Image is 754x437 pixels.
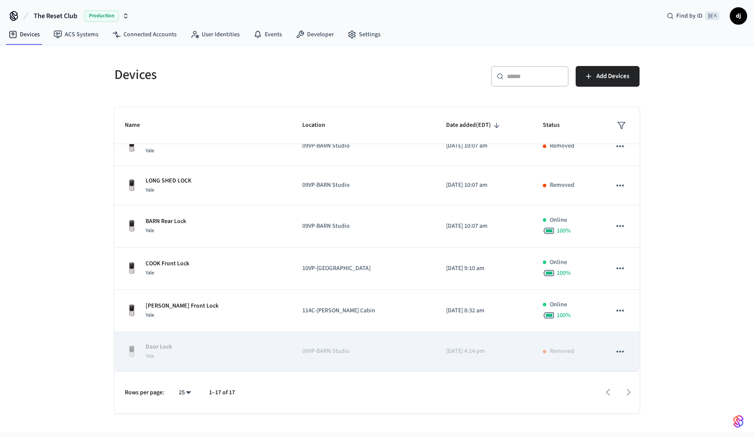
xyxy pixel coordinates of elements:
button: Add Devices [576,66,640,87]
p: 09VP-BARN Studio [302,347,425,356]
div: 25 [174,387,195,399]
span: Date added(EDT) [446,119,502,132]
p: Online [550,258,567,267]
p: Removed [550,141,574,151]
p: Removed [550,347,574,356]
span: Yale [146,269,154,277]
span: Status [543,119,571,132]
span: Name [125,119,151,132]
span: Production [84,10,119,22]
p: [DATE] 10:07 am [446,181,522,190]
p: Online [550,216,567,225]
span: Add Devices [596,71,629,82]
p: 09VP-BARN Studio [302,141,425,151]
p: Rows per page: [125,388,164,397]
p: [DATE] 10:07 am [446,141,522,151]
p: [DATE] 8:32 am [446,306,522,315]
a: Events [247,27,289,42]
p: 09VP-BARN Studio [302,181,425,190]
img: Yale Assure Touchscreen Wifi Smart Lock, Satin Nickel, Front [125,219,139,233]
img: Yale Assure Touchscreen Wifi Smart Lock, Satin Nickel, Front [125,345,139,358]
span: Location [302,119,336,132]
span: Yale [146,186,154,194]
p: 1–17 of 17 [209,388,235,397]
span: 100 % [557,226,571,235]
img: SeamLogoGradient.69752ec5.svg [733,415,744,428]
p: Online [550,300,567,309]
a: User Identities [184,27,247,42]
p: 114C-[PERSON_NAME] Cabin [302,306,425,315]
p: COOK Front Lock [146,259,189,268]
a: Connected Accounts [105,27,184,42]
img: Yale Assure Touchscreen Wifi Smart Lock, Satin Nickel, Front [125,304,139,318]
img: Yale Assure Touchscreen Wifi Smart Lock, Satin Nickel, Front [125,261,139,275]
img: Yale Assure Touchscreen Wifi Smart Lock, Satin Nickel, Front [125,139,139,153]
img: Yale Assure Touchscreen Wifi Smart Lock, Satin Nickel, Front [125,179,139,192]
h5: Devices [114,66,372,84]
a: Devices [2,27,47,42]
p: 09VP-BARN Studio [302,222,425,231]
p: [DATE] 10:07 am [446,222,522,231]
a: ACS Systems [47,27,105,42]
span: ⌘ K [705,12,719,20]
p: [PERSON_NAME] Front Lock [146,302,219,311]
p: [DATE] 4:14 pm [446,347,522,356]
span: The Reset Club [34,11,77,21]
a: Settings [341,27,387,42]
button: dj [730,7,747,25]
p: Removed [550,181,574,190]
span: 100 % [557,311,571,320]
span: Yale [146,311,154,319]
p: Door Lock [146,343,172,352]
span: Yale [146,352,154,360]
p: 10VP-[GEOGRAPHIC_DATA] [302,264,425,273]
span: dj [731,8,746,24]
p: [DATE] 9:10 am [446,264,522,273]
span: 100 % [557,269,571,277]
p: LONG SHED LOCK [146,176,191,185]
span: Yale [146,147,154,154]
span: Find by ID [676,12,703,20]
div: Find by ID⌘ K [660,8,726,24]
p: BARN Rear Lock [146,217,186,226]
span: Yale [146,227,154,234]
a: Developer [289,27,341,42]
